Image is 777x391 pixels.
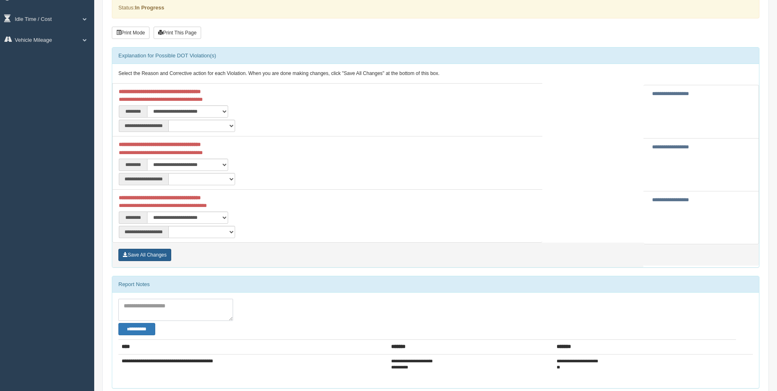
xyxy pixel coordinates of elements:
[112,48,759,64] div: Explanation for Possible DOT Violation(s)
[112,27,150,39] button: Print Mode
[118,249,171,261] button: Save
[118,323,155,335] button: Change Filter Options
[154,27,201,39] button: Print This Page
[112,276,759,293] div: Report Notes
[135,5,164,11] strong: In Progress
[112,64,759,84] div: Select the Reason and Corrective action for each Violation. When you are done making changes, cli...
